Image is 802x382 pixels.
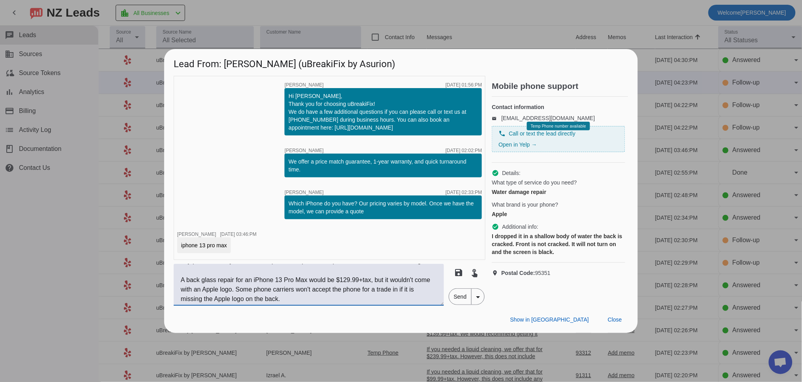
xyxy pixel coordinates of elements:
a: Open in Yelp → [498,141,537,148]
a: [EMAIL_ADDRESS][DOMAIN_NAME] [501,115,595,121]
span: Send [449,289,472,305]
strong: Postal Code: [501,270,535,276]
div: Apple [492,210,625,218]
mat-icon: check_circle [492,169,499,177]
span: Close [608,316,622,323]
div: [DATE] 03:46:PM [220,232,257,237]
h4: Contact information [492,103,625,111]
span: What brand is your phone? [492,201,558,209]
mat-icon: location_on [492,270,501,276]
mat-icon: touch_app [470,268,480,277]
mat-icon: arrow_drop_down [473,292,483,302]
button: Close [601,312,628,327]
div: I dropped it in a shallow body of water the back is cracked. Front is not cracked. It will not tu... [492,232,625,256]
span: What type of service do you need? [492,179,577,186]
div: Water damage repair [492,188,625,196]
mat-icon: phone [498,130,506,137]
span: [PERSON_NAME] [285,83,324,87]
mat-icon: email [492,116,501,120]
div: [DATE] 02:33:PM [446,190,482,195]
span: [PERSON_NAME] [285,190,324,195]
span: 95351 [501,269,551,277]
h1: Lead From: [PERSON_NAME] (uBreakiFix by Asurion) [164,49,638,75]
mat-icon: save [454,268,464,277]
span: Temp Phone number available [531,124,586,128]
div: We offer a price match guarantee, 1-year warranty, and quick turnaround time.​ [289,158,478,173]
span: Additional info: [502,223,538,231]
div: [DATE] 02:02:PM [446,148,482,153]
mat-icon: check_circle [492,223,499,230]
span: [PERSON_NAME] [177,231,216,237]
div: Hi [PERSON_NAME], Thank you for choosing uBreakiFix! We do have a few additional questions if you... [289,92,478,132]
span: Show in [GEOGRAPHIC_DATA] [510,316,589,323]
span: Details: [502,169,521,177]
span: Call or text the lead directly [509,130,575,137]
span: [PERSON_NAME] [285,148,324,153]
div: iphone 13 pro max [181,241,227,249]
div: Which iPhone do you have? Our pricing varies by model. Once we have the model, we can provide a q... [289,199,478,215]
div: [DATE] 01:56:PM [446,83,482,87]
button: Show in [GEOGRAPHIC_DATA] [504,312,595,327]
h2: Mobile phone support [492,82,628,90]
